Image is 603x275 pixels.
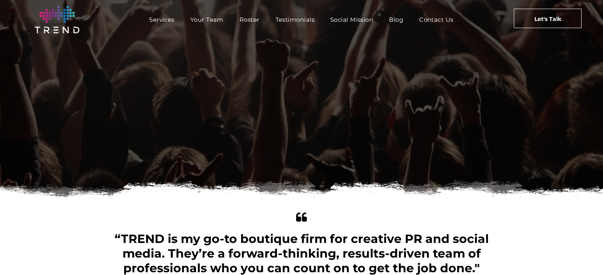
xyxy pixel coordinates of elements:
a: Your Team [182,14,232,25]
img: logo [35,6,79,33]
a: Let's Talk [514,9,582,28]
span: Let's Talk [534,9,561,29]
a: Contact Us [411,14,461,25]
a: Testimonials [268,14,322,25]
a: Social Mission [322,14,381,25]
a: Services [141,14,182,25]
iframe: Chat Widget [563,237,603,275]
a: Blog [381,14,411,25]
a: Roster [232,14,268,25]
